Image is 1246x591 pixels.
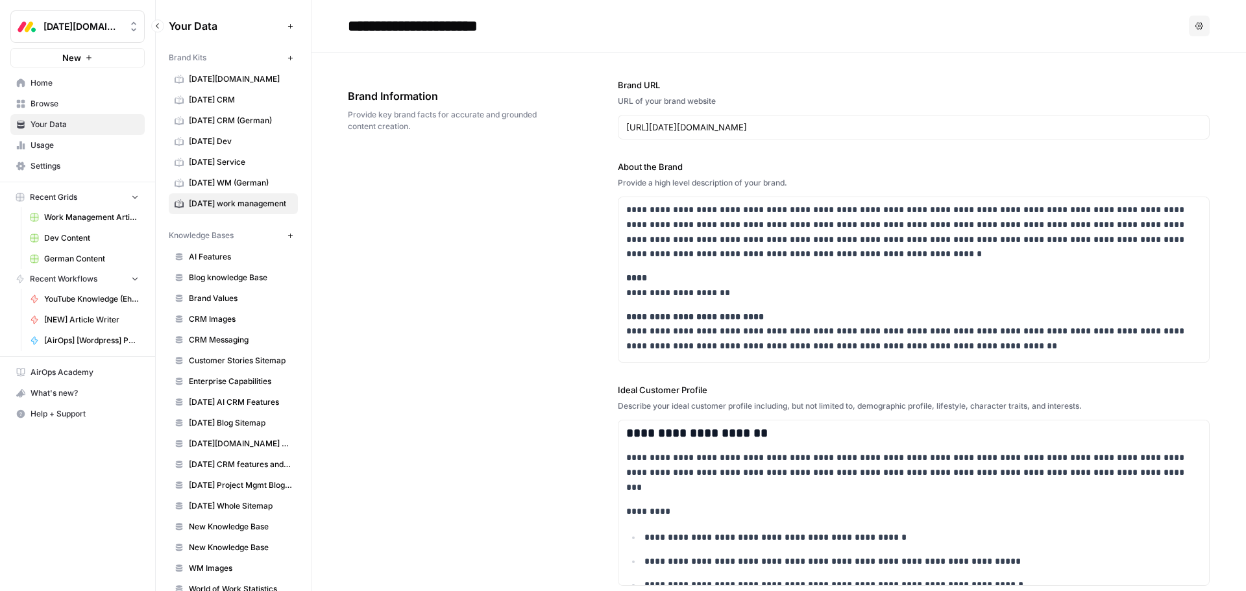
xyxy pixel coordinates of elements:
[189,73,292,85] span: [DATE][DOMAIN_NAME]
[10,404,145,424] button: Help + Support
[189,251,292,263] span: AI Features
[169,392,298,413] a: [DATE] AI CRM Features
[10,383,145,404] button: What's new?
[31,139,139,151] span: Usage
[169,193,298,214] a: [DATE] work management
[31,119,139,130] span: Your Data
[189,177,292,189] span: [DATE] WM (German)
[44,293,139,305] span: YouTube Knowledge (Ehud)
[44,314,139,326] span: [NEW] Article Writer
[189,521,292,533] span: New Knowledge Base
[189,500,292,512] span: [DATE] Whole Sitemap
[24,289,145,309] a: YouTube Knowledge (Ehud)
[169,18,282,34] span: Your Data
[30,191,77,203] span: Recent Grids
[15,15,38,38] img: Monday.com Logo
[44,211,139,223] span: Work Management Article Grid
[618,78,1210,91] label: Brand URL
[169,433,298,454] a: [DATE][DOMAIN_NAME] AI offering
[10,93,145,114] a: Browse
[169,90,298,110] a: [DATE] CRM
[62,51,81,64] span: New
[618,400,1210,412] div: Describe your ideal customer profile including, but not limited to, demographic profile, lifestyl...
[169,131,298,152] a: [DATE] Dev
[43,20,122,33] span: [DATE][DOMAIN_NAME]
[169,152,298,173] a: [DATE] Service
[10,362,145,383] a: AirOps Academy
[10,73,145,93] a: Home
[24,330,145,351] a: [AirOps] [Wordpress] Publish Cornerstone Post
[31,160,139,172] span: Settings
[24,207,145,228] a: Work Management Article Grid
[169,537,298,558] a: New Knowledge Base
[189,272,292,283] span: Blog knowledge Base
[10,48,145,67] button: New
[169,371,298,392] a: Enterprise Capabilities
[626,121,1201,134] input: www.sundaysoccer.com
[10,10,145,43] button: Workspace: Monday.com
[169,230,234,241] span: Knowledge Bases
[189,156,292,168] span: [DATE] Service
[24,309,145,330] a: [NEW] Article Writer
[169,558,298,579] a: WM Images
[24,228,145,248] a: Dev Content
[10,156,145,176] a: Settings
[169,267,298,288] a: Blog knowledge Base
[169,413,298,433] a: [DATE] Blog Sitemap
[189,313,292,325] span: CRM Images
[169,516,298,537] a: New Knowledge Base
[189,479,292,491] span: [DATE] Project Mgmt Blog Sitemap
[31,77,139,89] span: Home
[189,459,292,470] span: [DATE] CRM features and use cases
[169,69,298,90] a: [DATE][DOMAIN_NAME]
[348,88,545,104] span: Brand Information
[169,288,298,309] a: Brand Values
[189,293,292,304] span: Brand Values
[31,408,139,420] span: Help + Support
[618,95,1210,107] div: URL of your brand website
[44,253,139,265] span: German Content
[618,177,1210,189] div: Provide a high level description of your brand.
[189,376,292,387] span: Enterprise Capabilities
[169,110,298,131] a: [DATE] CRM (German)
[169,475,298,496] a: [DATE] Project Mgmt Blog Sitemap
[44,335,139,346] span: [AirOps] [Wordpress] Publish Cornerstone Post
[189,355,292,367] span: Customer Stories Sitemap
[169,330,298,350] a: CRM Messaging
[44,232,139,244] span: Dev Content
[169,496,298,516] a: [DATE] Whole Sitemap
[31,367,139,378] span: AirOps Academy
[189,115,292,127] span: [DATE] CRM (German)
[30,273,97,285] span: Recent Workflows
[169,309,298,330] a: CRM Images
[31,98,139,110] span: Browse
[10,269,145,289] button: Recent Workflows
[10,114,145,135] a: Your Data
[618,383,1210,396] label: Ideal Customer Profile
[11,383,144,403] div: What's new?
[10,187,145,207] button: Recent Grids
[618,160,1210,173] label: About the Brand
[169,173,298,193] a: [DATE] WM (German)
[24,248,145,269] a: German Content
[169,247,298,267] a: AI Features
[189,417,292,429] span: [DATE] Blog Sitemap
[169,454,298,475] a: [DATE] CRM features and use cases
[189,542,292,553] span: New Knowledge Base
[189,198,292,210] span: [DATE] work management
[189,94,292,106] span: [DATE] CRM
[348,109,545,132] span: Provide key brand facts for accurate and grounded content creation.
[169,350,298,371] a: Customer Stories Sitemap
[189,334,292,346] span: CRM Messaging
[189,136,292,147] span: [DATE] Dev
[189,438,292,450] span: [DATE][DOMAIN_NAME] AI offering
[10,135,145,156] a: Usage
[189,396,292,408] span: [DATE] AI CRM Features
[189,562,292,574] span: WM Images
[169,52,206,64] span: Brand Kits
